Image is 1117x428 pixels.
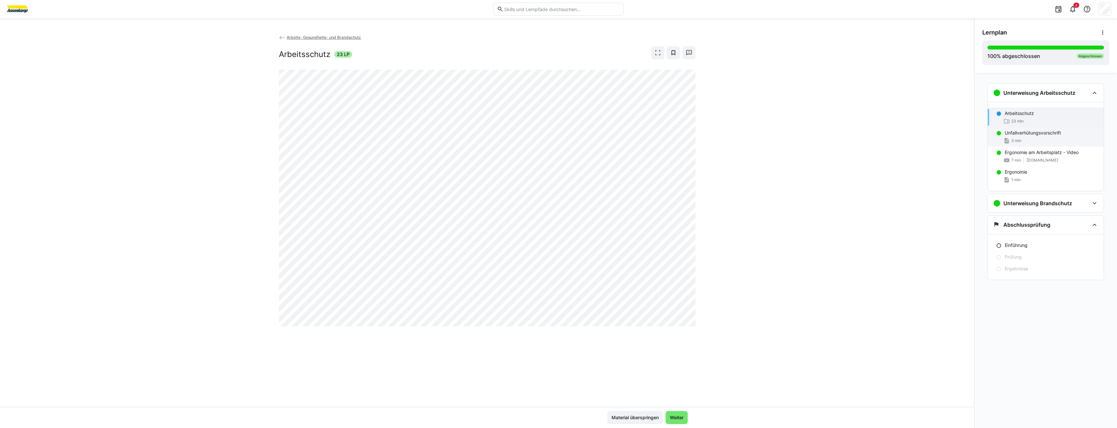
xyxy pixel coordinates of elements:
[1011,158,1021,163] span: 7 min
[1075,3,1077,7] span: 8
[1005,110,1034,117] p: Arbeitsschutz
[287,35,361,40] span: Arbeits- Gesundheits- und Brandschutz
[1003,221,1050,228] h3: Abschlussprüfung
[1011,119,1024,124] span: 23 min
[1005,149,1079,156] p: Ergonomie am Arbeitsplatz - Video
[1011,138,1021,143] span: 3 min
[279,35,361,40] a: Arbeits- Gesundheits- und Brandschutz
[1011,177,1021,182] span: 1 min
[503,6,620,12] input: Skills und Lernpfade durchsuchen…
[669,414,684,421] span: Weiter
[611,414,660,421] span: Material überspringen
[279,50,330,59] h2: Arbeitsschutz
[987,53,997,59] span: 100
[1005,242,1027,249] p: Einführung
[1003,200,1072,207] h3: Unterweisung Brandschutz
[666,411,688,424] button: Weiter
[337,51,350,58] span: 23 LP
[1005,169,1027,175] p: Ergonomie
[607,411,663,424] button: Material überspringen
[987,52,1040,60] div: % abgeschlossen
[1005,254,1022,260] p: Prüfung
[1003,90,1075,96] h3: Unterweisung Arbeitsschutz
[982,29,1007,36] span: Lernplan
[1005,265,1028,272] p: Ergebnisse
[1027,158,1058,163] span: [DOMAIN_NAME]
[1005,130,1061,136] p: Unfallverhütungsvorschrift
[1077,53,1104,59] div: Abgeschlossen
